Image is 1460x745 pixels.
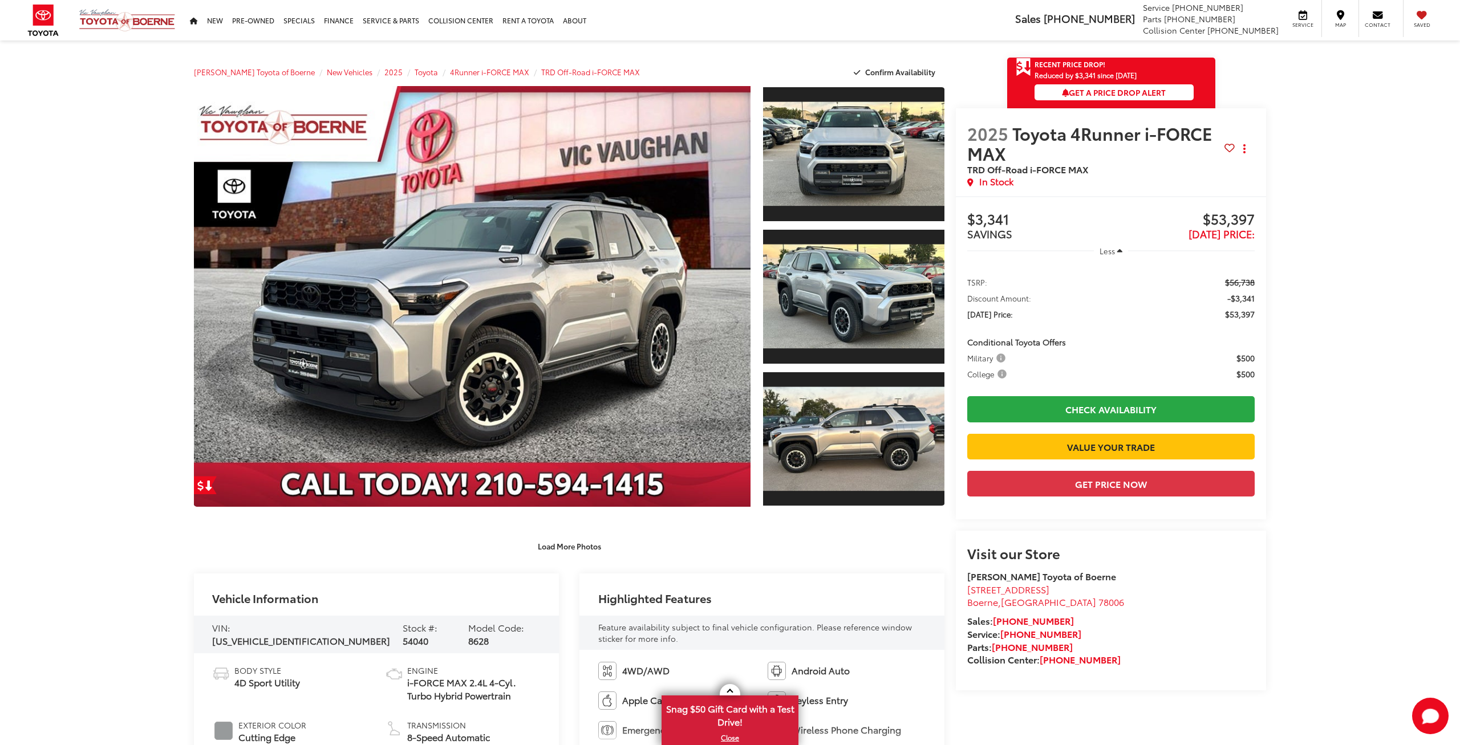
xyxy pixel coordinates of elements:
[1035,59,1105,69] span: Recent Price Drop!
[384,67,403,77] a: 2025
[598,721,617,739] img: Emergency Brake Assist
[468,634,489,647] span: 8628
[1365,21,1390,29] span: Contact
[1001,595,1096,608] span: [GEOGRAPHIC_DATA]
[761,245,946,349] img: 2025 Toyota 4Runner i-FORCE MAX TRD Off-Road i-FORCE MAX
[1189,226,1255,241] span: [DATE] Price:
[1143,13,1162,25] span: Parts
[1236,368,1255,380] span: $500
[598,691,617,710] img: Apple CarPlay
[967,434,1255,459] a: Value Your Trade
[598,662,617,680] img: 4WD/AWD
[761,387,946,491] img: 2025 Toyota 4Runner i-FORCE MAX TRD Off-Road i-FORCE MAX
[194,67,315,77] a: [PERSON_NAME] Toyota of Boerne
[967,162,1089,176] span: TRD Off-Road i-FORCE MAX
[1094,241,1128,261] button: Less
[1044,11,1135,26] span: [PHONE_NUMBER]
[1243,144,1246,153] span: dropdown dots
[967,336,1066,348] span: Conditional Toyota Offers
[403,621,437,634] span: Stock #:
[967,368,1011,380] button: College
[865,67,935,77] span: Confirm Availability
[1000,627,1081,640] a: [PHONE_NUMBER]
[967,583,1124,609] a: [STREET_ADDRESS] Boerne,[GEOGRAPHIC_DATA] 78006
[1409,21,1434,29] span: Saved
[598,621,912,644] span: Feature availability subject to final vehicle configuration. Please reference window sticker for ...
[1225,308,1255,320] span: $53,397
[212,592,318,604] h2: Vehicle Information
[214,722,233,740] span: #979A9B
[763,371,944,507] a: Expand Photo 3
[792,664,850,677] span: Android Auto
[468,621,524,634] span: Model Code:
[663,697,797,731] span: Snag $50 Gift Card with a Test Drive!
[967,121,1008,145] span: 2025
[967,653,1121,666] strong: Collision Center:
[407,665,541,676] span: Engine
[1412,698,1449,734] button: Toggle Chat Window
[792,694,848,707] span: Keyless Entry
[967,121,1212,165] span: Toyota 4Runner i-FORCE MAX
[212,621,230,634] span: VIN:
[967,595,998,608] span: Boerne
[194,476,217,494] a: Get Price Drop Alert
[212,634,390,647] span: [US_VEHICLE_IDENTIFICATION_NUMBER]
[541,67,640,77] a: TRD Off-Road i-FORCE MAX
[967,396,1255,422] a: Check Availability
[234,665,300,676] span: Body Style
[622,664,670,677] span: 4WD/AWD
[1207,25,1279,36] span: [PHONE_NUMBER]
[1062,87,1166,98] span: Get a Price Drop Alert
[1015,11,1041,26] span: Sales
[761,102,946,206] img: 2025 Toyota 4Runner i-FORCE MAX TRD Off-Road i-FORCE MAX
[327,67,372,77] a: New Vehicles
[847,62,945,82] button: Confirm Availability
[238,719,306,731] span: Exterior Color
[1098,595,1124,608] span: 78006
[967,308,1013,320] span: [DATE] Price:
[1111,211,1255,229] span: $53,397
[1236,352,1255,364] span: $500
[530,536,609,556] button: Load More Photos
[763,229,944,365] a: Expand Photo 2
[407,719,541,731] span: Transmission
[967,583,1049,596] span: [STREET_ADDRESS]
[967,627,1081,640] strong: Service:
[967,368,1009,380] span: College
[967,640,1073,653] strong: Parts:
[415,67,438,77] a: Toyota
[598,592,712,604] h2: Highlighted Features
[993,614,1074,627] a: [PHONE_NUMBER]
[979,175,1013,188] span: In Stock
[1007,58,1215,71] a: Get Price Drop Alert Recent Price Drop!
[1225,276,1255,288] span: $56,738
[407,676,541,702] span: i-FORCE MAX 2.4L 4-Cyl. Turbo Hybrid Powertrain
[1290,21,1316,29] span: Service
[1143,25,1205,36] span: Collision Center
[79,9,176,32] img: Vic Vaughan Toyota of Boerne
[403,634,428,647] span: 54040
[967,614,1074,627] strong: Sales:
[967,545,1255,560] h2: Visit our Store
[967,595,1124,608] span: ,
[967,276,987,288] span: TSRP:
[967,226,1012,241] span: SAVINGS
[450,67,529,77] a: 4Runner i-FORCE MAX
[1035,71,1194,79] span: Reduced by $3,341 since [DATE]
[1164,13,1235,25] span: [PHONE_NUMBER]
[1412,698,1449,734] svg: Start Chat
[1328,21,1353,29] span: Map
[622,694,683,707] span: Apple CarPlay
[967,352,1009,364] button: Military
[967,569,1116,583] strong: [PERSON_NAME] Toyota of Boerne
[992,640,1073,653] a: [PHONE_NUMBER]
[967,211,1111,229] span: $3,341
[194,86,751,507] a: Expand Photo 0
[1235,139,1255,159] button: Actions
[1143,2,1170,13] span: Service
[234,676,300,689] span: 4D Sport Utility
